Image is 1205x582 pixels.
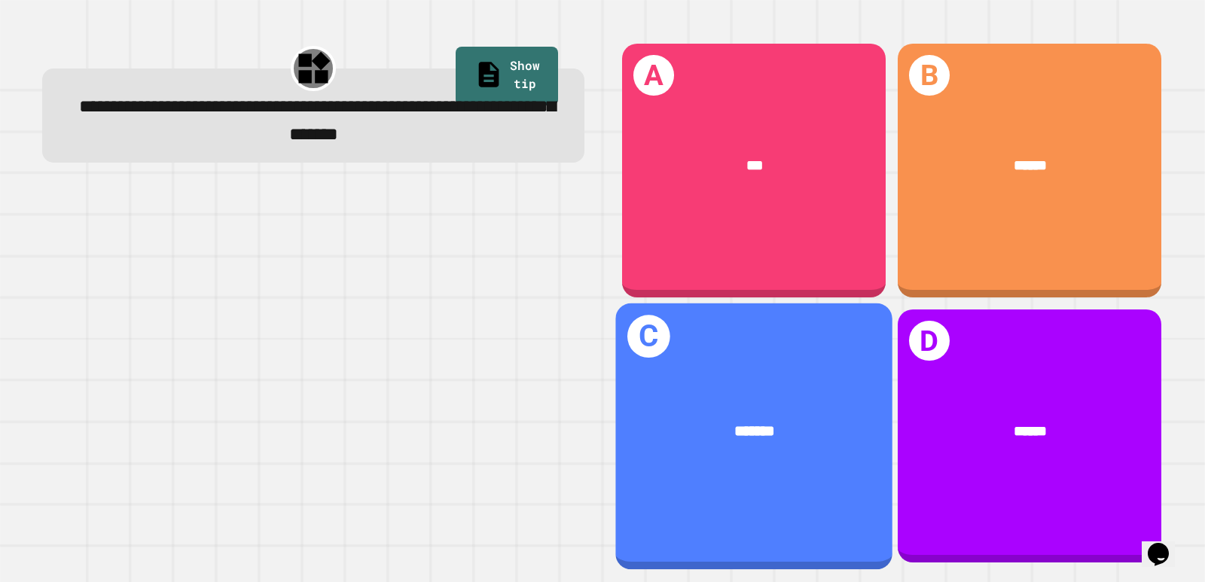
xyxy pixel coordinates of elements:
h1: D [909,321,950,361]
h1: B [909,55,950,96]
h1: C [627,315,670,357]
h1: A [633,55,674,96]
a: Show tip [456,47,558,105]
iframe: chat widget [1142,522,1190,567]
